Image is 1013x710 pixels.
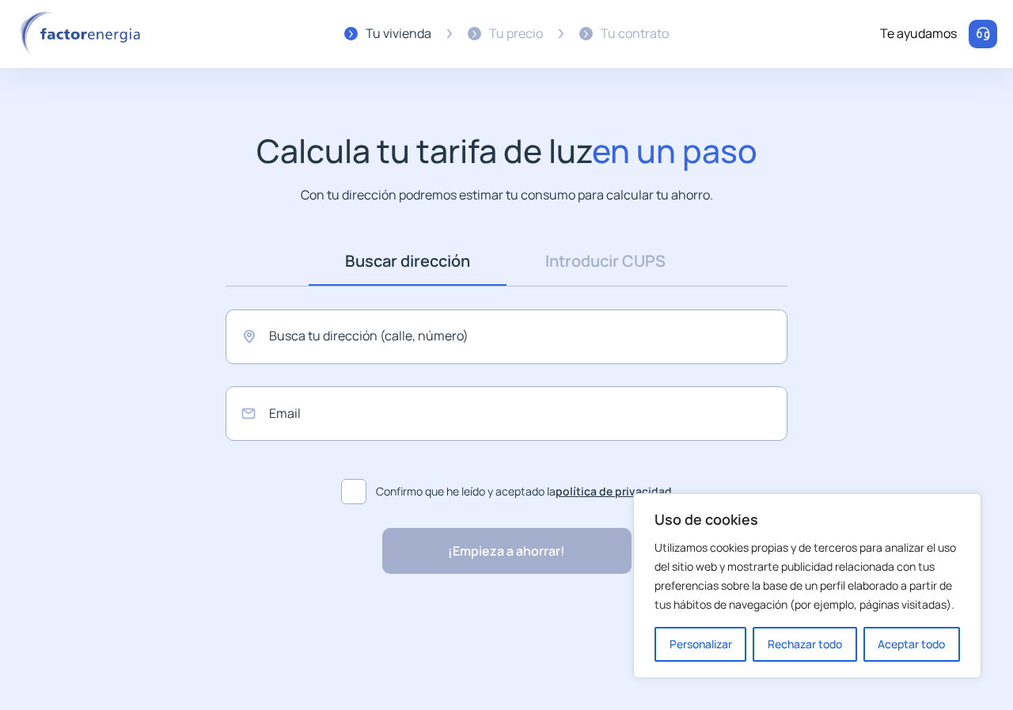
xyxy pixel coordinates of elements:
[556,484,672,499] a: política de privacidad
[376,483,672,500] span: Confirmo que he leído y aceptado la
[601,24,669,44] div: Tu contrato
[975,26,991,42] img: llamar
[654,510,960,529] p: Uso de cookies
[654,538,960,614] p: Utilizamos cookies propias y de terceros para analizar el uso del sitio web y mostrarte publicida...
[863,627,960,662] button: Aceptar todo
[301,185,713,205] p: Con tu dirección podremos estimar tu consumo para calcular tu ahorro.
[506,237,704,286] a: Introducir CUPS
[256,131,757,170] h1: Calcula tu tarifa de luz
[880,24,957,44] div: Te ayudamos
[654,627,746,662] button: Personalizar
[633,493,981,678] div: Uso de cookies
[309,237,506,286] a: Buscar dirección
[592,128,757,173] span: en un paso
[489,24,543,44] div: Tu precio
[753,627,856,662] button: Rechazar todo
[366,24,431,44] div: Tu vivienda
[16,11,150,57] img: logo factor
